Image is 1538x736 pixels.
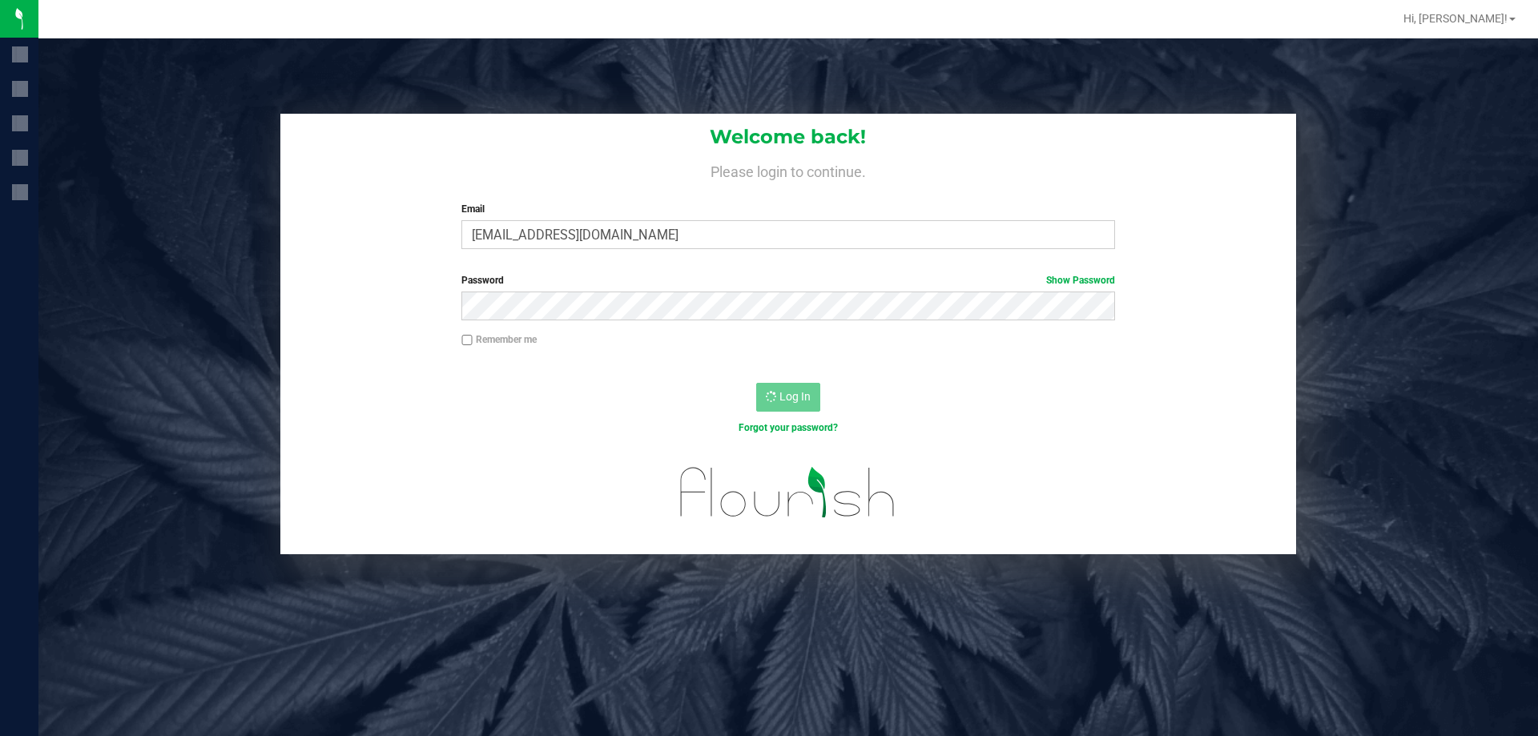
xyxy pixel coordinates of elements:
[461,202,1114,216] label: Email
[1403,12,1508,25] span: Hi, [PERSON_NAME]!
[280,160,1296,179] h4: Please login to continue.
[461,335,473,346] input: Remember me
[461,275,504,286] span: Password
[661,452,915,533] img: flourish_logo.svg
[739,422,838,433] a: Forgot your password?
[779,390,811,403] span: Log In
[1046,275,1115,286] a: Show Password
[756,383,820,412] button: Log In
[461,332,537,347] label: Remember me
[280,127,1296,147] h1: Welcome back!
